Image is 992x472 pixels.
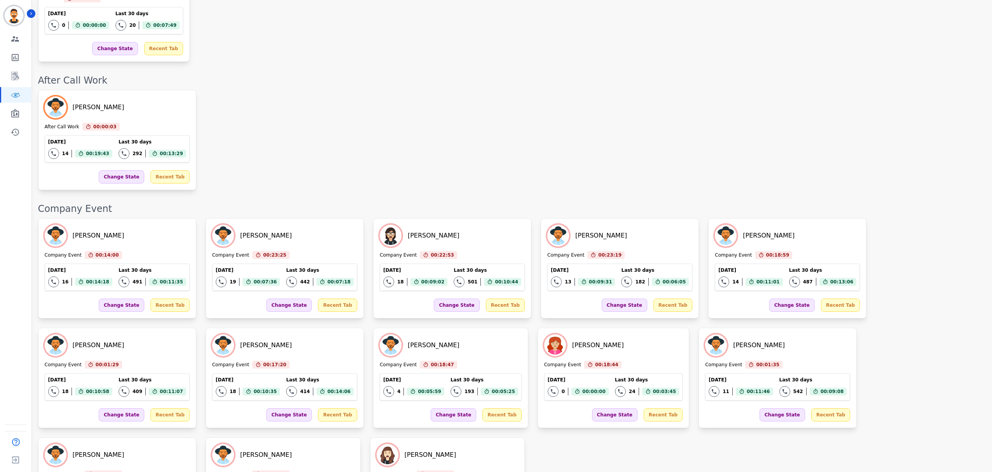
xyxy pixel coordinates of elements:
[431,251,454,259] span: 00:22:53
[144,42,183,55] div: Recent Tab
[150,408,189,421] div: Recent Tab
[598,251,622,259] span: 00:23:19
[723,388,729,395] div: 11
[551,267,615,273] div: [DATE]
[454,267,521,273] div: Last 30 days
[766,251,789,259] span: 00:18:59
[96,361,119,369] span: 00:01:29
[544,334,566,356] img: Avatar
[582,388,606,395] span: 00:00:00
[705,334,727,356] img: Avatar
[45,225,66,246] img: Avatar
[86,278,109,286] span: 00:14:18
[380,362,417,369] div: Company Event
[408,231,459,240] div: [PERSON_NAME]
[756,278,780,286] span: 00:11:01
[380,334,402,356] img: Avatar
[93,123,117,131] span: 00:00:03
[73,341,124,350] div: [PERSON_NAME]
[705,362,742,369] div: Company Event
[230,279,236,285] div: 19
[418,388,441,395] span: 00:05:59
[482,408,521,421] div: Recent Tab
[62,150,69,157] div: 14
[48,267,112,273] div: [DATE]
[133,279,142,285] div: 491
[99,408,144,421] div: Change State
[380,252,417,259] div: Company Event
[212,334,234,356] img: Avatar
[212,444,234,466] img: Avatar
[756,361,779,369] span: 00:01:35
[86,150,109,157] span: 00:19:43
[397,279,404,285] div: 18
[709,377,773,383] div: [DATE]
[240,231,292,240] div: [PERSON_NAME]
[92,42,138,55] div: Change State
[397,388,400,395] div: 4
[830,278,854,286] span: 00:13:06
[48,10,109,17] div: [DATE]
[486,299,525,312] div: Recent Tab
[595,361,618,369] span: 00:18:44
[451,377,518,383] div: Last 30 days
[715,252,752,259] div: Company Event
[548,377,609,383] div: [DATE]
[562,388,565,395] div: 0
[45,444,66,466] img: Avatar
[380,225,402,246] img: Avatar
[119,377,186,383] div: Last 30 days
[747,388,770,395] span: 00:11:46
[266,408,312,421] div: Change State
[621,267,689,273] div: Last 30 days
[718,267,782,273] div: [DATE]
[565,279,571,285] div: 13
[653,299,692,312] div: Recent Tab
[62,22,65,28] div: 0
[38,74,984,87] div: After Call Work
[629,388,636,395] div: 24
[160,278,183,286] span: 00:11:35
[644,408,683,421] div: Recent Tab
[468,279,477,285] div: 501
[45,124,79,131] div: After Call Work
[160,150,183,157] span: 00:13:29
[253,278,277,286] span: 00:07:36
[733,341,785,350] div: [PERSON_NAME]
[62,388,69,395] div: 18
[266,299,312,312] div: Change State
[38,203,984,215] div: Company Event
[240,450,292,460] div: [PERSON_NAME]
[286,267,354,273] div: Last 30 days
[715,225,737,246] img: Avatar
[62,279,69,285] div: 16
[408,341,459,350] div: [PERSON_NAME]
[793,388,803,395] div: 542
[615,377,679,383] div: Last 30 days
[45,252,82,259] div: Company Event
[592,408,637,421] div: Change State
[803,279,813,285] div: 487
[73,450,124,460] div: [PERSON_NAME]
[405,450,456,460] div: [PERSON_NAME]
[732,279,739,285] div: 14
[133,150,142,157] div: 292
[492,388,515,395] span: 00:05:25
[230,388,236,395] div: 18
[45,334,66,356] img: Avatar
[45,362,82,369] div: Company Event
[263,361,286,369] span: 00:17:20
[383,267,447,273] div: [DATE]
[253,388,277,395] span: 00:10:35
[465,388,474,395] div: 193
[572,341,624,350] div: [PERSON_NAME]
[99,299,144,312] div: Change State
[216,267,280,273] div: [DATE]
[129,22,136,28] div: 20
[431,408,476,421] div: Change State
[160,388,183,395] span: 00:11:07
[434,299,479,312] div: Change State
[495,278,518,286] span: 00:10:44
[377,444,398,466] img: Avatar
[743,231,795,240] div: [PERSON_NAME]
